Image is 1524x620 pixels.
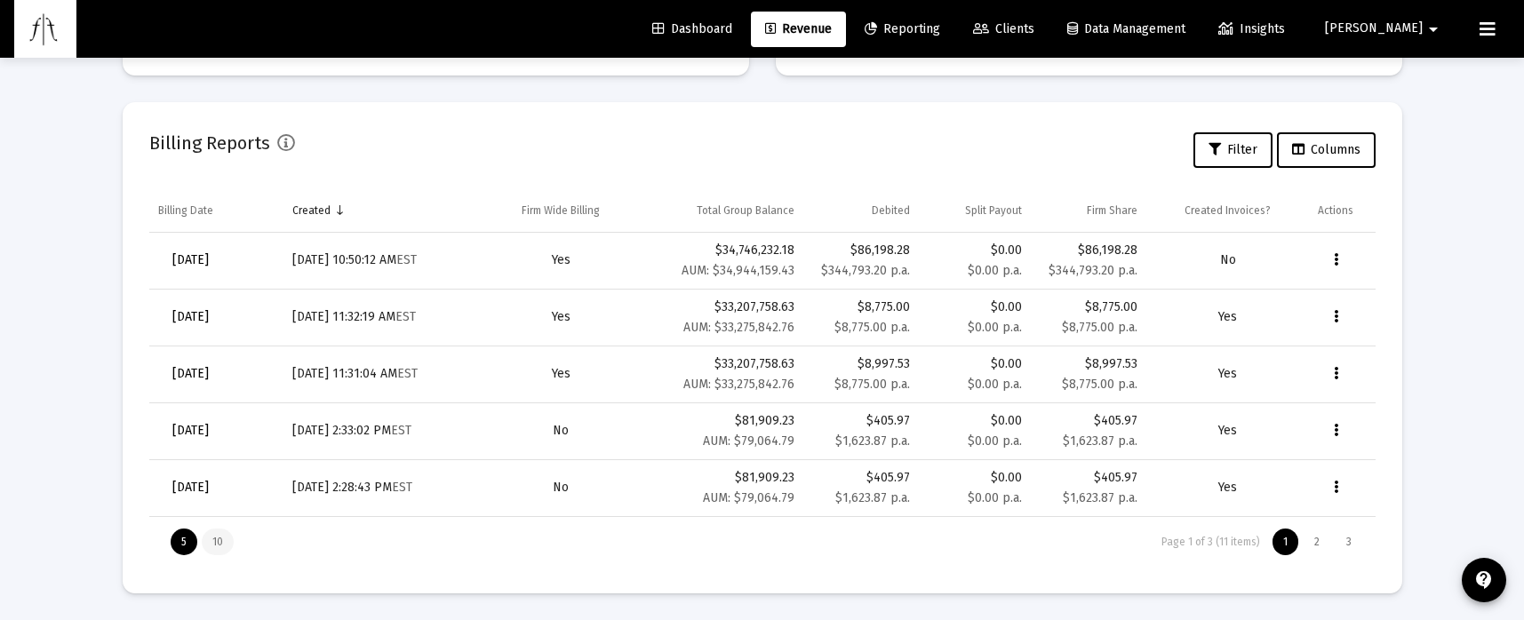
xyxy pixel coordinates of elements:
[697,203,794,218] div: Total Group Balance
[158,299,223,335] a: [DATE]
[1031,189,1146,232] td: Column Firm Share
[650,469,794,507] div: $81,909.23
[973,21,1034,36] span: Clients
[1273,529,1298,555] div: Page 1
[703,490,794,505] small: AUM: $79,064.79
[1193,132,1273,168] button: Filter
[1062,320,1137,335] small: $8,775.00 p.a.
[1204,12,1299,47] a: Insights
[1277,132,1376,168] button: Columns
[1040,469,1137,487] div: $405.97
[1161,536,1260,549] div: Page 1 of 3 (11 items)
[1155,251,1300,269] div: No
[928,469,1022,507] div: $0.00
[751,12,846,47] a: Revenue
[392,480,412,495] small: EST
[650,412,794,450] div: $81,909.23
[968,320,1022,335] small: $0.00 p.a.
[1218,21,1285,36] span: Insights
[397,366,418,381] small: EST
[1292,142,1360,157] span: Columns
[872,203,910,218] div: Debited
[283,189,481,232] td: Column Created
[172,423,209,438] span: [DATE]
[1473,569,1495,591] mat-icon: contact_support
[1040,298,1137,316] div: $8,775.00
[638,12,746,47] a: Dashboard
[1309,189,1375,232] td: Column Actions
[834,320,910,335] small: $8,775.00 p.a.
[491,365,632,383] div: Yes
[292,422,472,440] div: [DATE] 2:33:02 PM
[522,203,600,218] div: Firm Wide Billing
[158,470,223,505] a: [DATE]
[812,355,910,373] div: $8,997.53
[650,242,794,280] div: $34,746,232.18
[919,189,1031,232] td: Column Split Payout
[395,309,416,324] small: EST
[1053,12,1200,47] a: Data Management
[202,529,234,555] div: Display 10 items on page
[652,21,732,36] span: Dashboard
[491,308,632,326] div: Yes
[292,251,472,269] div: [DATE] 10:50:12 AM
[158,242,223,278] a: [DATE]
[292,203,331,218] div: Created
[1185,203,1271,218] div: Created Invoices?
[158,356,223,392] a: [DATE]
[396,252,417,267] small: EST
[1040,242,1137,259] div: $86,198.28
[292,479,472,497] div: [DATE] 2:28:43 PM
[491,251,632,269] div: Yes
[292,365,472,383] div: [DATE] 11:31:04 AM
[1336,529,1362,555] div: Page 3
[1067,21,1185,36] span: Data Management
[968,490,1022,505] small: $0.00 p.a.
[172,480,209,495] span: [DATE]
[172,252,209,267] span: [DATE]
[650,298,794,337] div: $33,207,758.63
[149,189,1376,567] div: Data grid
[682,263,794,278] small: AUM: $34,944,159.43
[650,355,794,393] div: $33,207,758.63
[1155,479,1300,497] div: Yes
[482,189,641,232] td: Column Firm Wide Billing
[391,423,411,438] small: EST
[765,21,832,36] span: Revenue
[835,490,910,505] small: $1,623.87 p.a.
[1318,203,1353,218] div: Actions
[928,242,1022,280] div: $0.00
[835,433,910,449] small: $1,623.87 p.a.
[928,298,1022,337] div: $0.00
[149,189,284,232] td: Column Billing Date
[683,320,794,335] small: AUM: $33,275,842.76
[965,203,1022,218] div: Split Payout
[834,377,910,392] small: $8,775.00 p.a.
[292,308,472,326] div: [DATE] 11:32:19 AM
[28,12,63,47] img: Dashboard
[1325,21,1423,36] span: [PERSON_NAME]
[1155,365,1300,383] div: Yes
[1063,490,1137,505] small: $1,623.87 p.a.
[959,12,1049,47] a: Clients
[1063,433,1137,449] small: $1,623.87 p.a.
[812,412,910,430] div: $405.97
[928,355,1022,393] div: $0.00
[968,377,1022,392] small: $0.00 p.a.
[172,309,209,324] span: [DATE]
[491,422,632,440] div: No
[683,377,794,392] small: AUM: $33,275,842.76
[172,366,209,381] span: [DATE]
[1304,11,1465,46] button: [PERSON_NAME]
[1040,412,1137,430] div: $405.97
[812,298,910,316] div: $8,775.00
[158,413,223,449] a: [DATE]
[1209,142,1257,157] span: Filter
[1423,12,1444,47] mat-icon: arrow_drop_down
[1304,529,1330,555] div: Page 2
[149,129,270,157] h2: Billing Reports
[149,517,1376,567] div: Page Navigation
[928,412,1022,450] div: $0.00
[821,263,910,278] small: $344,793.20 p.a.
[1049,263,1137,278] small: $344,793.20 p.a.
